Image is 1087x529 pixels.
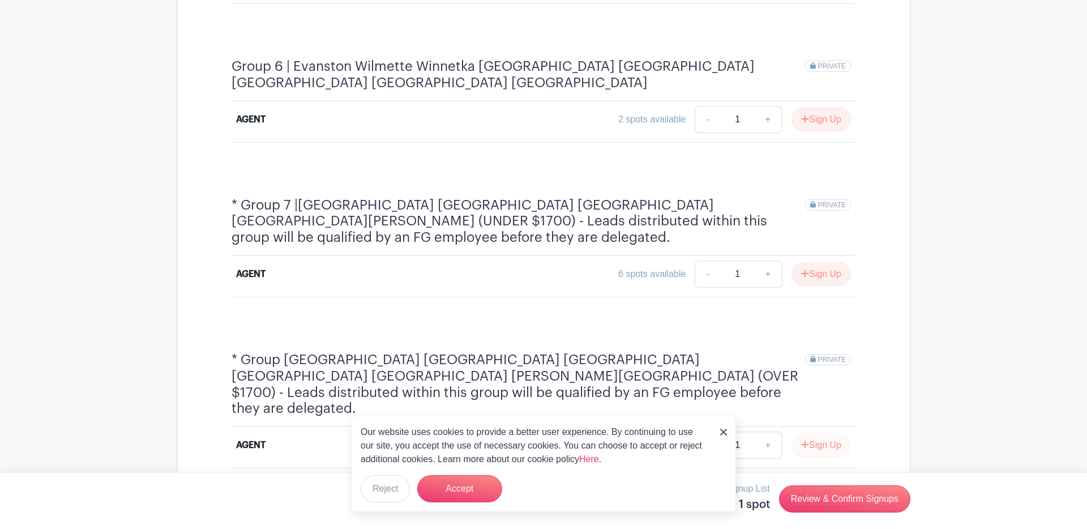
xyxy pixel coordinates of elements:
[232,197,805,246] h4: * Group 7 |[GEOGRAPHIC_DATA] [GEOGRAPHIC_DATA] [GEOGRAPHIC_DATA] [GEOGRAPHIC_DATA][PERSON_NAME] (...
[779,485,910,513] a: Review & Confirm Signups
[791,262,851,286] button: Sign Up
[695,106,721,133] a: -
[695,261,721,288] a: -
[818,62,846,70] span: PRIVATE
[236,438,266,452] div: AGENT
[818,356,846,364] span: PRIVATE
[618,267,686,281] div: 6 spots available
[720,429,727,436] img: close_button-5f87c8562297e5c2d7936805f587ecaba9071eb48480494691a3f1689db116b3.svg
[361,475,410,502] button: Reject
[725,498,770,511] h5: 1 spot
[791,108,851,131] button: Sign Up
[236,267,266,281] div: AGENT
[754,432,782,459] a: +
[725,482,770,496] p: Signup List
[417,475,502,502] button: Accept
[236,113,266,126] div: AGENT
[232,58,805,91] h4: Group 6 | Evanston Wilmette Winnetka [GEOGRAPHIC_DATA] [GEOGRAPHIC_DATA] [GEOGRAPHIC_DATA] [GEOGR...
[754,261,782,288] a: +
[754,106,782,133] a: +
[818,201,846,209] span: PRIVATE
[579,454,599,464] a: Here
[791,433,851,457] button: Sign Up
[232,352,805,417] h4: * Group [GEOGRAPHIC_DATA] [GEOGRAPHIC_DATA] [GEOGRAPHIC_DATA] [GEOGRAPHIC_DATA] [GEOGRAPHIC_DATA]...
[618,113,686,126] div: 2 spots available
[361,425,708,466] p: Our website uses cookies to provide a better user experience. By continuing to use our site, you ...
